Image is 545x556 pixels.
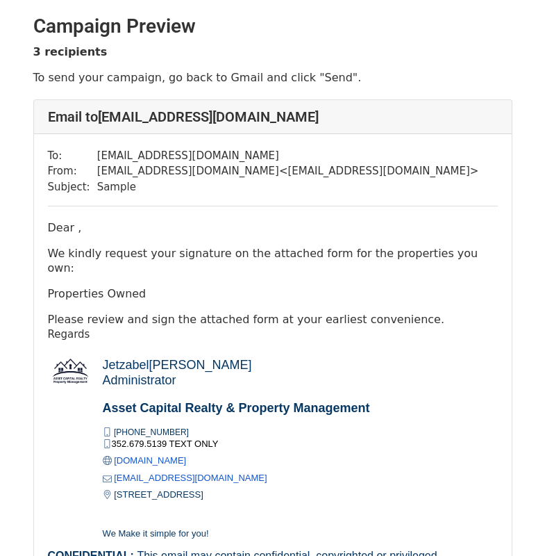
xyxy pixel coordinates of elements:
span: [PHONE_NUMBER] [114,427,189,437]
td: [EMAIL_ADDRESS][DOMAIN_NAME] < [EMAIL_ADDRESS][DOMAIN_NAME] > [97,163,479,179]
span: Administrator [103,373,176,387]
img: K63VOrU9f6u1bzpd0B7xNnOoM4kRC2HvdbGyMbXmpuLYkVGV4YWm8raFwfTxAbo_riLl1tOF376b1xg9uP0GgQzfB4y1qq5ql... [103,427,112,436]
span: [STREET_ADDRESS] [114,489,203,500]
td: Sample [97,179,479,195]
td: To: [48,148,97,164]
img: DqfK0Kfp-kSjJSTV4HIbceiQFq6HnDL-1EtDm-4-jVmgIo7-MWRv8snbMRpYHmvmXHwSmkoWZasiZvLuA_hhFJOw7T-Qhw_DB... [103,473,112,482]
td: [EMAIL_ADDRESS][DOMAIN_NAME] [97,148,479,164]
b: Asset Capital Realty & Property Management [103,401,370,415]
td: Subject: [48,179,97,195]
font: 352.679.5139 TEXT ONLY [112,439,219,449]
div: Regards [48,327,498,358]
p: Dear , [48,220,498,235]
p: To send your campaign, go back to Gmail and click "Send". [33,70,512,85]
td: From: [48,163,97,179]
p: Properties Owned [48,286,498,301]
p: Please review and sign the attached form at your earliest convenience. [48,312,498,327]
img: 5_8bEodb5UiPPkQ6ZMig2YxaAFZzM3GvmcrF0hR8UfkJZdL6XZI44vwW9Z573_Cz_7znjwVddHpyFLB3qmOH_3X_waX8PTF8U... [103,490,112,499]
a: [DOMAIN_NAME] [114,455,186,466]
strong: 3 recipients [33,45,108,58]
img: 4LXxc57Qvrpgt5LDd4t7umzOZf3AUx-Eb_6taJeAao58LFClzexfyxOqcs4jMQsRujqxn_Krmzynqft0EvtGsaCS4orTRQ5bi... [49,358,92,384]
h2: Campaign Preview [33,15,512,38]
font: We Make it simple for you! [103,528,209,539]
span: [PERSON_NAME] [149,358,252,372]
a: [EMAIL_ADDRESS][DOMAIN_NAME] [114,473,267,483]
h4: Email to [EMAIL_ADDRESS][DOMAIN_NAME] [48,108,498,125]
img: K63VOrU9f6u1bzpd0B7xNnOoM4kRC2HvdbGyMbXmpuLYkVGV4YWm8raFwfTxAbo_riLl1tOF376b1xg9uP0GgQzfB4y1qq5ql... [103,439,112,448]
p: We kindly request your signature on the attached form for the properties you own: [48,246,498,275]
img: QlatPphbSBvZpdvC7Rvjx6A5UBzoEfaWLRDJ-QwMgewvqepwvnRVHUOn4BTaRFlez8UUXvGlxC8T-aSrLB1wZhzEF4saoFUo1... [103,456,112,465]
span: Jetzabel [103,358,149,372]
